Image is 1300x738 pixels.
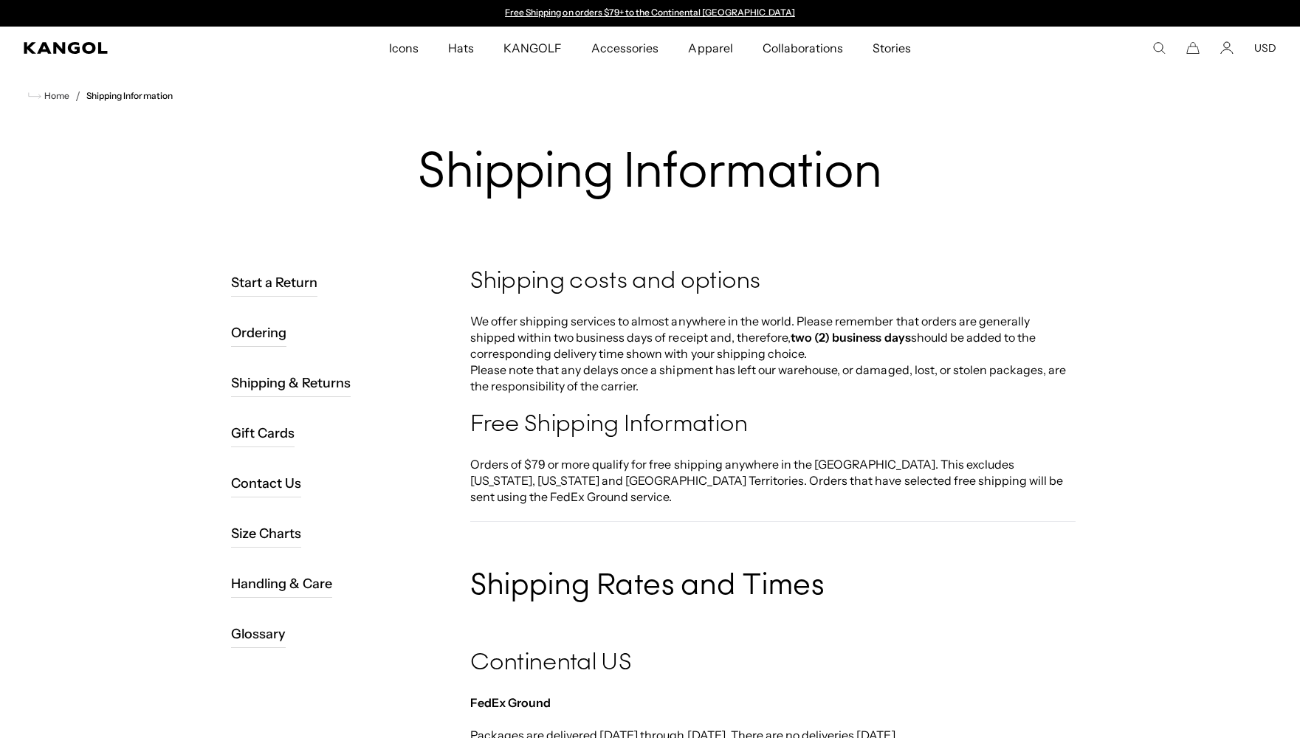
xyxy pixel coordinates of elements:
[231,319,286,347] a: Ordering
[498,7,802,19] div: 1 of 2
[489,27,577,69] a: KANGOLF
[231,520,301,548] a: Size Charts
[470,649,1076,678] h4: Continental US
[231,469,301,497] a: Contact Us
[470,695,551,710] strong: FedEx Ground
[577,27,673,69] a: Accessories
[86,91,173,101] a: Shipping Information
[673,27,747,69] a: Apparel
[1186,41,1200,55] button: Cart
[231,419,295,447] a: Gift Cards
[225,146,1076,202] h1: Shipping Information
[41,91,69,101] span: Home
[470,570,1076,603] h3: Shipping Rates and Times
[24,42,257,54] a: Kangol
[470,456,1076,505] p: Orders of $79 or more qualify for free shipping anywhere in the [GEOGRAPHIC_DATA]. This excludes ...
[873,27,911,69] span: Stories
[748,27,858,69] a: Collaborations
[374,27,433,69] a: Icons
[1254,41,1276,55] button: USD
[433,27,489,69] a: Hats
[498,7,802,19] div: Announcement
[470,267,1076,297] h4: Shipping costs and options
[28,89,69,103] a: Home
[448,27,474,69] span: Hats
[503,27,562,69] span: KANGOLF
[791,330,911,345] strong: two (2) business days
[231,620,286,648] a: Glossary
[470,410,1076,440] h4: Free Shipping Information
[858,27,926,69] a: Stories
[763,27,843,69] span: Collaborations
[389,27,419,69] span: Icons
[1152,41,1166,55] summary: Search here
[591,27,658,69] span: Accessories
[470,313,1076,394] p: We offer shipping services to almost anywhere in the world. Please remember that orders are gener...
[1220,41,1234,55] a: Account
[688,27,732,69] span: Apparel
[505,7,795,18] a: Free Shipping on orders $79+ to the Continental [GEOGRAPHIC_DATA]
[69,87,80,105] li: /
[231,369,351,397] a: Shipping & Returns
[231,269,317,297] a: Start a Return
[231,570,332,598] a: Handling & Care
[498,7,802,19] slideshow-component: Announcement bar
